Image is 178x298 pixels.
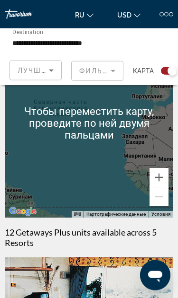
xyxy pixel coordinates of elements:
[70,8,98,22] button: Change language
[7,205,38,218] a: Открыть эту область в Google Картах (в новом окне)
[140,260,170,290] iframe: Кнопка запуска окна обмена сообщениями
[117,11,131,19] span: USD
[74,211,81,218] button: Быстрые клавиши
[71,61,123,81] button: Filter
[150,187,169,206] button: Уменьшить
[7,205,38,218] img: Google
[151,211,170,217] a: Условия (ссылка откроется в новой вкладке)
[18,67,119,74] span: Лучшие предложения
[86,211,146,218] button: Картографические данные
[12,29,43,35] span: Destination
[18,65,54,76] mat-select: Sort by
[133,64,154,78] span: карта
[75,11,84,19] span: ru
[150,168,169,187] button: Увеличить
[112,8,145,22] button: Change currency
[5,227,173,248] h1: 12 Getaways Plus units available across 5 Resorts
